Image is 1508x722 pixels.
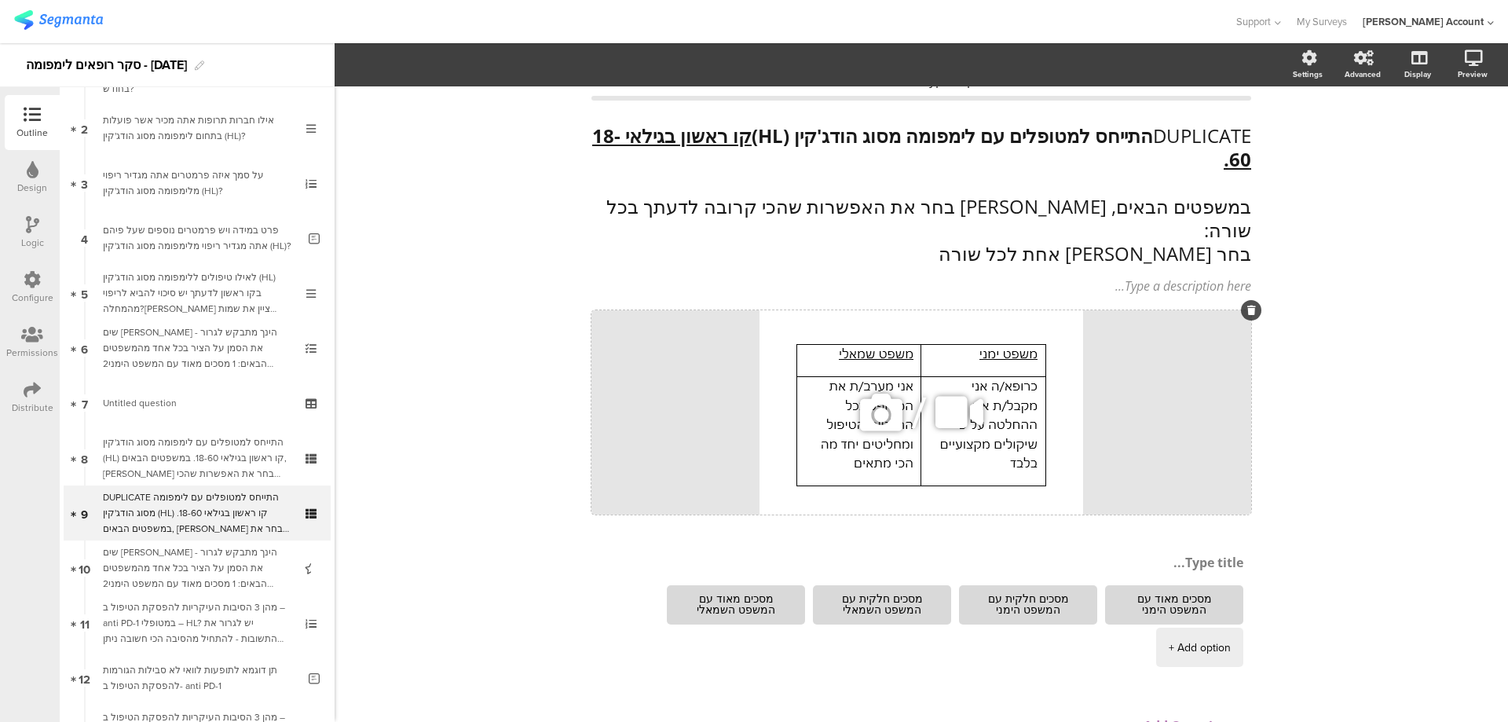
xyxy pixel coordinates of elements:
div: Display [1404,68,1431,80]
div: Permissions [6,346,58,360]
span: / [911,383,927,441]
div: אילו חברות תרופות אתה מכיר אשר פועלות בתחום לימפומה מסוג הודג'קין (HL)? [103,112,291,144]
span: 8 [81,449,88,467]
a: 6 שים [PERSON_NAME] - הינך מתבקש לגרור את הסמן על הציר בכל אחד מהמשפטים הבאים: 1 מסכים מאוד עם המ... [64,321,331,376]
div: התייחס למטופלים עם לימפומה מסוג הודג'קין (HL) קו ראשון בגילאי 18-60. במשפטים הבאים, אנא בחר את הא... [103,434,291,482]
span: 11 [80,614,90,632]
u: קו ראשון בגילאי 18-60. [592,123,1251,172]
strong: התייחס למטופלים עם לימפומה מסוג הודג'קין (HL) [592,123,1251,172]
span: 2 [81,119,88,137]
span: 10 [79,559,90,577]
a: 4 פרט במידה ויש פרמטרים נוספים שעל פיהם אתה מגדיר ריפוי מלימפומה מסוג הודג'קין (HL)? [64,211,331,266]
div: שים לב - הינך מתבקש לגרור את הסמן על הציר בכל אחד מהמשפטים הבאים: 1 מסכים מאוד עם המשפט הימני2 מס... [103,324,291,372]
span: 12 [79,669,90,687]
div: לאילו טיפולים ללימפומה מסוג הודג'קין (HL) בקו ראשון לדעתך יש סיכוי להביא לריפוי מהמחלה?נא ציין את... [103,269,291,317]
div: תן דוגמא לתופעות לוואי לא סבילות הגורמות להפסקת הטיפול ב- anti PD-1 [103,662,297,694]
span: 6 [81,339,88,357]
span: Untitled question [103,396,177,410]
a: 12 תן דוגמא לתופעות לוואי לא סבילות הגורמות להפסקת הטיפול ב- anti PD-1 [64,651,331,706]
div: סקר רופאים לימפומה - [DATE] [26,53,187,78]
span: 9 [81,504,88,522]
div: פרט במידה ויש פרמטרים נוספים שעל פיהם אתה מגדיר ריפוי מלימפומה מסוג הודג'קין (HL)? [103,222,297,254]
a: 5 לאילו טיפולים ללימפומה מסוג הודג'קין (HL) בקו ראשון לדעתך יש סיכוי להביא לריפוי מהמחלה?[PERSON_... [64,266,331,321]
a: 2 אילו חברות תרופות אתה מכיר אשר פועלות בתחום לימפומה מסוג הודג'קין (HL)? [64,101,331,156]
span: 7 [82,394,88,412]
div: Advanced [1345,68,1381,80]
span: 4 [81,229,88,247]
a: 11 מהן 3 הסיבות העיקריות להפסקת הטיפול ב – anti PD-1 במטופלי – HL? יש לגרור את התשובות - להתחיל מ... [64,596,331,651]
div: + Add option [1169,628,1231,667]
div: Distribute [12,401,53,415]
span: Support [1236,14,1271,29]
div: Configure [12,291,53,305]
div: Logic [21,236,44,250]
div: Design [17,181,47,195]
a: 9 DUPLICATE התייחס למטופלים עם לימפומה מסוג הודג'קין (HL) קו ראשון בגילאי 18-60. במשפטים הבאים, [... [64,486,331,541]
div: מהן 3 הסיבות העיקריות להפסקת הטיפול ב – anti PD-1 במטופלי – HL? יש לגרור את התשובות - להתחיל מהסי... [103,599,291,647]
a: 10 שים [PERSON_NAME] - הינך מתבקש לגרור את הסמן על הציר בכל אחד מהמשפטים הבאים: 1 מסכים מאוד עם ה... [64,541,331,596]
div: Outline [16,126,48,140]
div: על סמך איזה פרמטרים אתה מגדיר ריפוי מלימפומה מסוג הודג'קין (HL)? [103,167,291,199]
div: Settings [1293,68,1323,80]
p: DUPLICATE [591,124,1251,171]
div: DUPLICATE התייחס למטופלים עם לימפומה מסוג הודג'קין (HL) קו ראשון בגילאי 18-60. במשפטים הבאים, אנא... [103,489,291,537]
div: Preview [1458,68,1488,80]
a: 3 על סמך איזה פרמטרים אתה מגדיר ריפוי מלימפומה מסוג הודג'קין (HL)? [64,156,331,211]
a: 8 התייחס למטופלים עם לימפומה מסוג הודג'קין (HL) קו ראשון בגילאי 18-60. במשפטים הבאים, [PERSON_NAM... [64,431,331,486]
div: [PERSON_NAME] Account [1363,14,1484,29]
div: שים לב - הינך מתבקש לגרור את הסמן על הציר בכל אחד מהמשפטים הבאים: 1 מסכים מאוד עם המשפט הימני2 מס... [103,544,291,592]
img: segmanta logo [14,10,103,30]
p: במשפטים הבאים, [PERSON_NAME] בחר את האפשרות שהכי קרובה לדעתך בכל שורה: [591,195,1251,242]
div: Type a description here... [591,277,1251,295]
span: 3 [81,174,88,192]
a: 7 Untitled question [64,376,331,431]
span: 5 [81,284,88,302]
p: בחר [PERSON_NAME] אחת לכל שורה [591,242,1251,266]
